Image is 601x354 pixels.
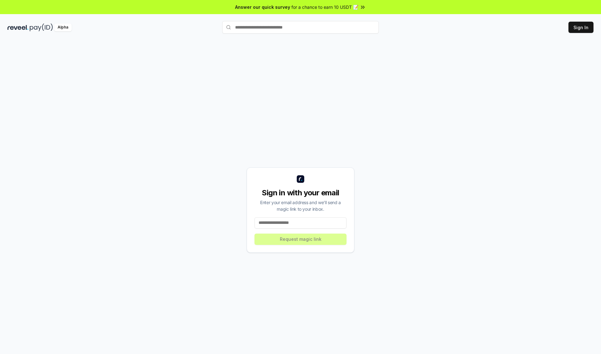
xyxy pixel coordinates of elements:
img: logo_small [297,175,304,183]
div: Alpha [54,24,72,31]
span: Answer our quick survey [235,4,290,10]
div: Enter your email address and we’ll send a magic link to your inbox. [254,199,347,212]
span: for a chance to earn 10 USDT 📝 [291,4,358,10]
img: reveel_dark [8,24,28,31]
button: Sign In [568,22,593,33]
img: pay_id [30,24,53,31]
div: Sign in with your email [254,188,347,198]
